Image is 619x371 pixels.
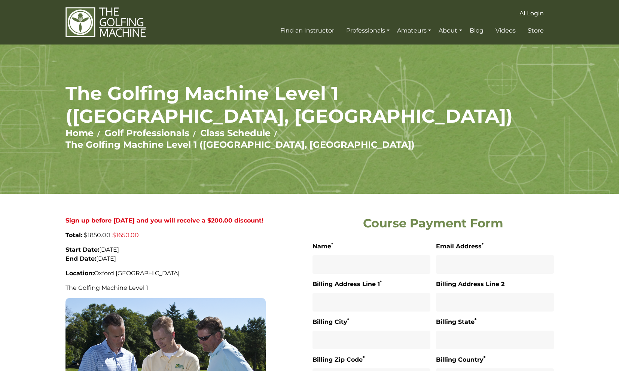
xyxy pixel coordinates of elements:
a: Amateurs [395,24,433,37]
strong: End Date: [65,255,96,262]
p: [DATE] [DATE] [65,245,266,263]
a: Blog [468,24,485,37]
label: Name [312,242,333,251]
p: The Golfing Machine Level 1 [65,283,266,292]
a: The Golfing Machine Level 1 ([GEOGRAPHIC_DATA], [GEOGRAPHIC_DATA]) [65,139,415,150]
span: Videos [495,27,516,34]
label: Billing Country [436,355,485,365]
a: AI Login [518,7,546,20]
span: $1650.00 [112,232,139,239]
label: Billing City [312,317,349,327]
strong: Location: [65,270,94,277]
strong: Total: [65,232,82,239]
a: Home [65,128,94,138]
h2: Course Payment Form [312,216,554,230]
h1: The Golfing Machine Level 1 ([GEOGRAPHIC_DATA], [GEOGRAPHIC_DATA]) [65,82,554,128]
a: Class Schedule [200,128,271,138]
img: The Golfing Machine [65,7,146,38]
label: Billing Address Line 2 [436,279,504,289]
span: $1850.00 [84,232,110,239]
a: Store [526,24,546,37]
label: Email Address [436,242,484,251]
a: Find an Instructor [278,24,336,37]
a: About [437,24,464,37]
span: AI Login [519,10,544,17]
label: Billing Address Line 1 [312,279,382,289]
strong: Start Date: [65,246,99,253]
span: Blog [470,27,484,34]
a: Golf Professionals [104,128,189,138]
p: Oxford [GEOGRAPHIC_DATA] [65,269,266,278]
label: Billing Zip Code [312,355,365,365]
label: Billing State [436,317,476,327]
a: Professionals [344,24,391,37]
span: Find an Instructor [280,27,334,34]
strong: Sign up before [DATE] and you will receive a $200.00 discount! [65,217,263,224]
a: Videos [494,24,518,37]
span: Store [528,27,544,34]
